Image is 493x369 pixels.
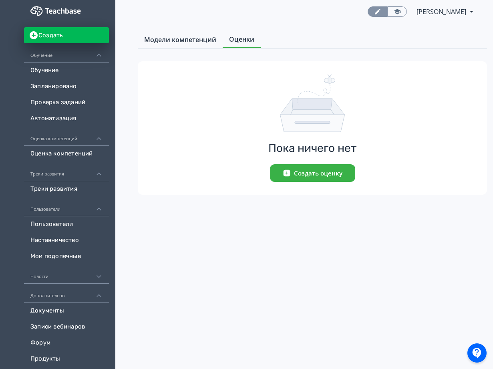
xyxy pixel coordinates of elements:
[24,335,109,351] a: Форум
[24,127,109,146] div: Оценка компетенций
[24,27,109,43] button: Создать
[24,43,109,63] div: Обучение
[144,35,216,44] span: Модели компетенций
[24,95,109,111] a: Проверка заданий
[24,111,109,127] a: Автоматизация
[268,142,356,155] span: Пока ничего нет
[24,284,109,303] div: Дополнительно
[24,146,109,162] a: Оценка компетенций
[387,6,407,17] a: Переключиться в режим ученика
[24,351,109,367] a: Продукты
[24,303,109,319] a: Документы
[24,162,109,181] div: Треки развития
[24,264,109,284] div: Новости
[24,197,109,216] div: Пользователи
[24,248,109,264] a: Мои подопечные
[24,319,109,335] a: Записи вебинаров
[270,164,355,182] button: Создать оценку
[24,79,109,95] a: Запланировано
[229,34,254,44] span: Оценки
[417,7,467,16] span: Максим Раевский
[24,216,109,232] a: Пользователи
[24,63,109,79] a: Обучение
[24,232,109,248] a: Наставничество
[24,181,109,197] a: Треки развития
